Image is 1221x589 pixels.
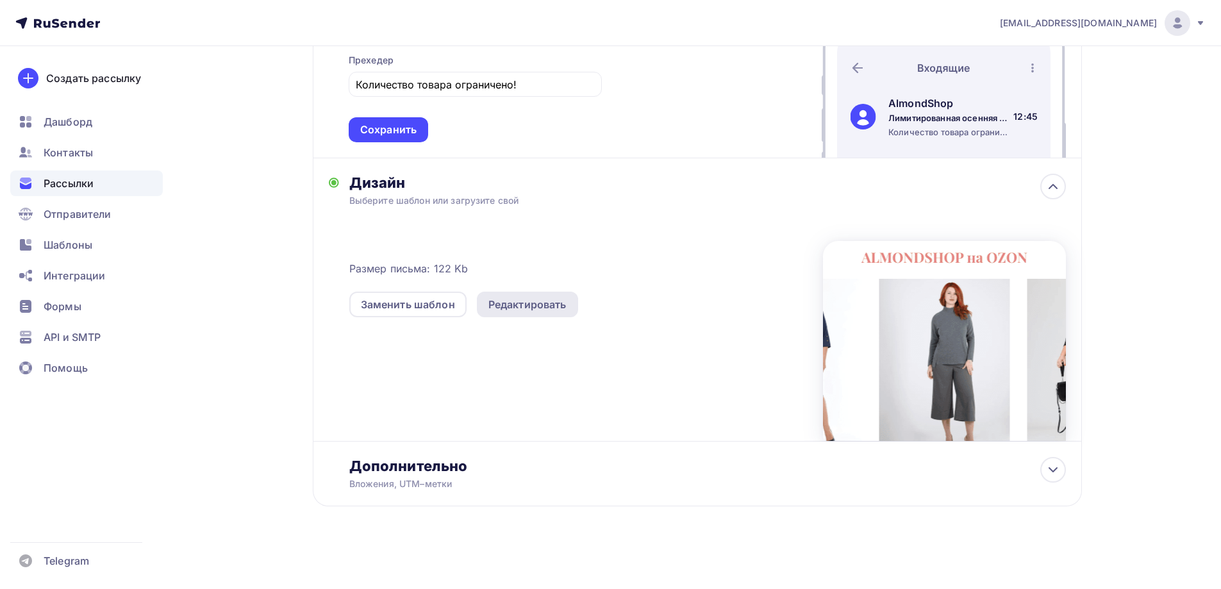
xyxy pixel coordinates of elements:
[44,268,105,283] span: Интеграции
[888,112,1009,124] div: Лимитированная осенняя коллекция🍁
[10,140,163,165] a: Контакты
[10,170,163,196] a: Рассылки
[10,294,163,319] a: Формы
[44,114,92,129] span: Дашборд
[44,237,92,253] span: Шаблоны
[44,176,94,191] span: Рассылки
[46,71,141,86] div: Создать рассылку
[888,95,1009,111] div: AlmondShop
[488,297,567,312] div: Редактировать
[1000,17,1157,29] span: [EMAIL_ADDRESS][DOMAIN_NAME]
[10,201,163,227] a: Отправители
[356,77,594,92] input: Текст, который будут видеть подписчики
[44,553,89,568] span: Telegram
[44,145,93,160] span: Контакты
[361,297,455,312] div: Заменить шаблон
[349,457,1066,475] div: Дополнительно
[44,299,81,314] span: Формы
[10,232,163,258] a: Шаблоны
[349,54,394,67] div: Прехедер
[349,477,995,490] div: Вложения, UTM–метки
[1013,110,1038,123] div: 12:45
[349,194,995,207] div: Выберите шаблон или загрузите свой
[349,174,1066,192] div: Дизайн
[1000,10,1206,36] a: [EMAIL_ADDRESS][DOMAIN_NAME]
[349,261,469,276] span: Размер письма: 122 Kb
[44,360,88,376] span: Помощь
[44,206,112,222] span: Отправители
[44,329,101,345] span: API и SMTP
[360,122,417,137] div: Сохранить
[888,126,1009,138] div: Количество товара ограничено!
[10,109,163,135] a: Дашборд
